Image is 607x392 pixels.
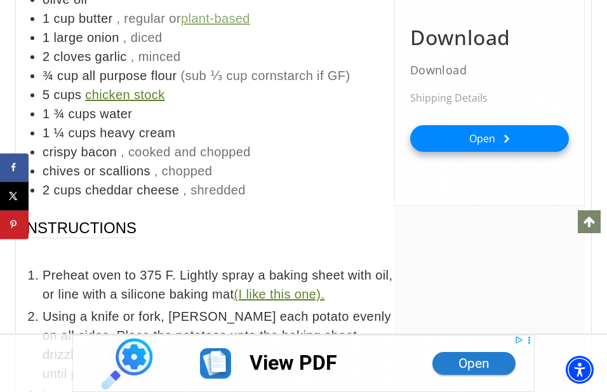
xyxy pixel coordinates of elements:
[43,266,585,304] span: Preheat oven to 375 F. Lightly spray a baking sheet with oil, or line with a silicone baking mat
[43,30,50,44] span: 1
[54,183,82,197] span: cups
[131,50,181,64] span: , minced
[183,183,246,197] span: , shredded
[43,307,585,383] span: Using a knife or fork, [PERSON_NAME] each potato evenly on all sides. Place the potatoes unto the...
[154,164,212,178] span: , chopped
[578,210,601,233] a: Scroll to top
[54,50,91,64] span: cloves
[22,218,137,258] span: Instructions
[181,11,250,25] a: plant-based
[43,88,50,102] span: 5
[100,107,132,121] span: water
[121,145,251,159] span: , cooked and chopped
[181,69,350,83] span: (sub ⅓ cup cornstarch if GF)
[116,11,250,25] span: , regular or
[100,126,175,140] span: heavy cream
[72,335,535,392] iframe: Advertisement
[566,356,594,384] div: Accessibility Menu
[43,164,150,178] span: chives or scallions
[87,30,119,44] span: onion
[43,145,117,159] span: crispy bacon
[85,183,179,197] span: cheddar cheese
[43,107,65,121] span: 1 ¾
[123,30,163,44] span: , diced
[54,30,83,44] span: large
[43,50,50,64] span: 2
[69,126,97,140] span: cups
[69,107,97,121] span: cups
[54,88,82,102] span: cups
[43,126,65,140] span: 1 ¼
[43,183,50,197] span: 2
[234,287,325,301] a: (I like this one).
[85,88,164,102] a: chicken stock
[95,50,127,64] span: garlic
[57,69,78,83] span: cup
[43,69,53,83] span: ¾
[82,69,177,83] span: all purpose flour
